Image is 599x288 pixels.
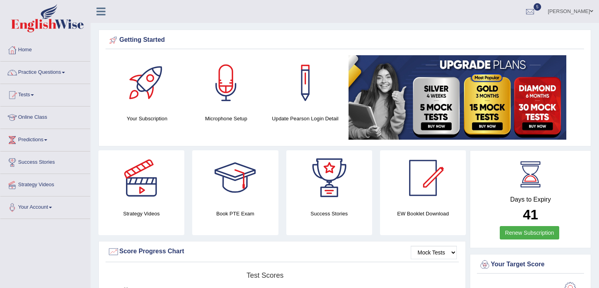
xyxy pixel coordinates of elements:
h4: Strategy Videos [98,209,184,218]
h4: Update Pearson Login Detail [270,114,341,123]
a: Tests [0,84,90,104]
h4: Microphone Setup [191,114,262,123]
a: Home [0,39,90,59]
a: Success Stories [0,151,90,171]
b: 41 [523,207,538,222]
div: Getting Started [108,34,582,46]
a: Practice Questions [0,62,90,81]
img: small5.jpg [349,55,566,140]
a: Predictions [0,129,90,149]
a: Renew Subscription [500,226,559,239]
a: Strategy Videos [0,174,90,194]
div: Score Progress Chart [108,246,457,258]
h4: Days to Expiry [479,196,582,203]
h4: Your Subscription [111,114,183,123]
a: Online Class [0,107,90,126]
h4: Success Stories [286,209,372,218]
tspan: Test scores [247,271,284,279]
h4: EW Booklet Download [380,209,466,218]
span: 5 [534,3,542,11]
div: Your Target Score [479,259,582,271]
h4: Book PTE Exam [192,209,278,218]
a: Your Account [0,196,90,216]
